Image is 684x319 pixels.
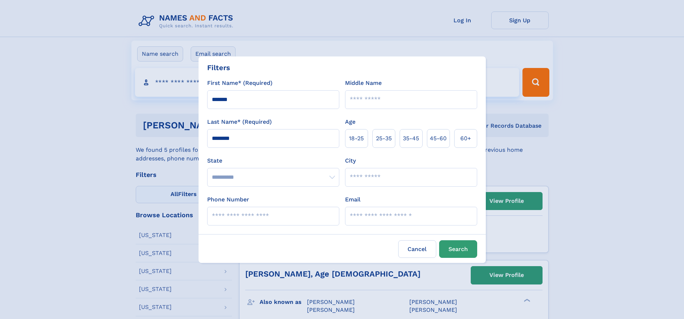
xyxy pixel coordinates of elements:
[345,195,360,204] label: Email
[403,134,419,143] span: 35‑45
[345,118,355,126] label: Age
[430,134,447,143] span: 45‑60
[207,62,230,73] div: Filters
[207,195,249,204] label: Phone Number
[345,156,356,165] label: City
[349,134,364,143] span: 18‑25
[207,118,272,126] label: Last Name* (Required)
[376,134,392,143] span: 25‑35
[460,134,471,143] span: 60+
[345,79,382,87] label: Middle Name
[439,240,477,258] button: Search
[398,240,436,258] label: Cancel
[207,156,339,165] label: State
[207,79,273,87] label: First Name* (Required)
